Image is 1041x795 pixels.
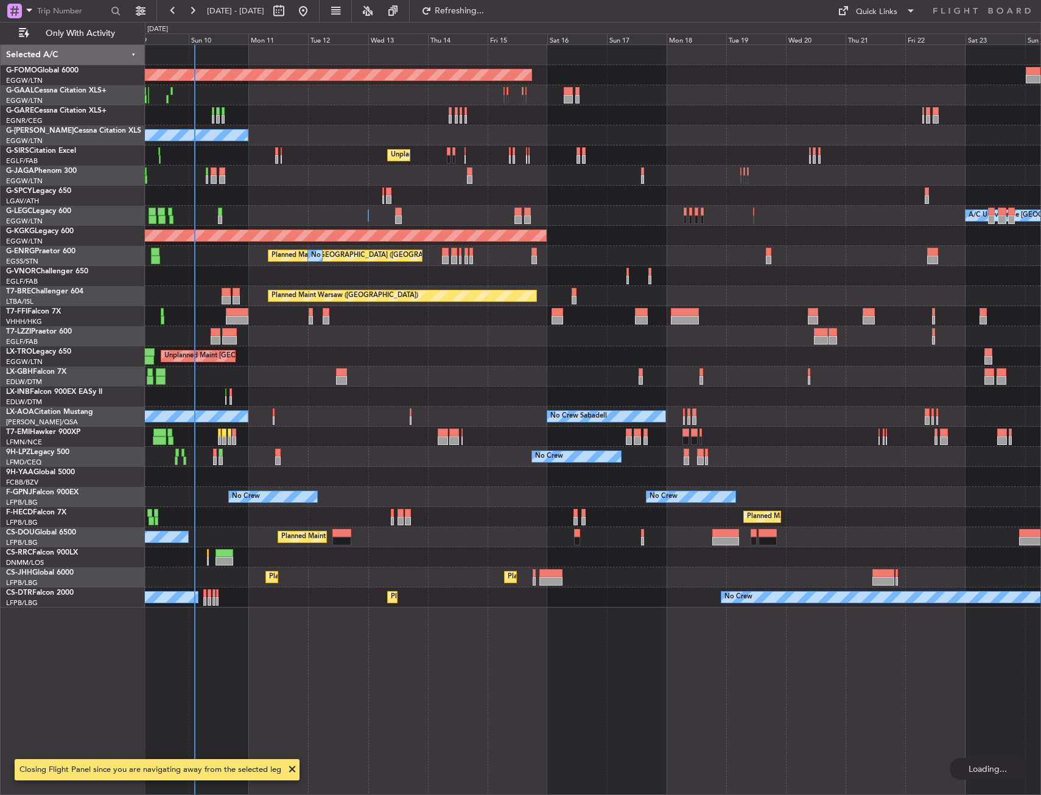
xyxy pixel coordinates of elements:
a: LGAV/ATH [6,197,39,206]
div: Mon 18 [667,33,726,44]
a: EGLF/FAB [6,277,38,286]
span: G-SIRS [6,147,29,155]
a: G-GARECessna Citation XLS+ [6,107,107,114]
span: T7-FFI [6,308,27,315]
a: EGLF/FAB [6,156,38,166]
a: G-GAALCessna Citation XLS+ [6,87,107,94]
a: G-SIRSCitation Excel [6,147,76,155]
span: F-HECD [6,509,33,516]
a: LX-GBHFalcon 7X [6,368,66,376]
a: G-JAGAPhenom 300 [6,167,77,175]
a: T7-FFIFalcon 7X [6,308,61,315]
span: G-VNOR [6,268,36,275]
a: G-[PERSON_NAME]Cessna Citation XLS [6,127,141,135]
a: FCBB/BZV [6,478,38,487]
div: Thu 14 [428,33,488,44]
a: EDLW/DTM [6,377,42,387]
a: EGGW/LTN [6,136,43,145]
div: Thu 21 [846,33,905,44]
span: CS-JHH [6,569,32,576]
span: Only With Activity [32,29,128,38]
span: LX-AOA [6,408,34,416]
div: Sat 9 [129,33,189,44]
a: CS-JHHGlobal 6000 [6,569,74,576]
div: No Crew Sabadell [550,407,607,426]
div: Tue 12 [308,33,368,44]
div: Sat 23 [966,33,1025,44]
a: CS-DTRFalcon 2000 [6,589,74,597]
a: G-VNORChallenger 650 [6,268,88,275]
span: T7-BRE [6,288,31,295]
span: G-LEGC [6,208,32,215]
span: CS-DOU [6,529,35,536]
a: LFMN/NCE [6,438,42,447]
div: [DATE] [147,24,168,35]
span: G-GAAL [6,87,34,94]
a: T7-BREChallenger 604 [6,288,83,295]
div: Planned Maint [GEOGRAPHIC_DATA] ([GEOGRAPHIC_DATA]) [508,568,699,586]
div: Unplanned Maint [GEOGRAPHIC_DATA] ([GEOGRAPHIC_DATA]) [164,347,365,365]
div: Unplanned Maint [GEOGRAPHIC_DATA] ([GEOGRAPHIC_DATA]) [391,146,591,164]
a: 9H-LPZLegacy 500 [6,449,69,456]
div: Wed 13 [368,33,428,44]
a: EGGW/LTN [6,237,43,246]
div: No Crew [311,247,339,265]
span: G-FOMO [6,67,37,74]
div: Planned Maint Sofia [391,588,453,606]
a: LFPB/LBG [6,518,38,527]
div: Sun 17 [607,33,667,44]
span: LX-INB [6,388,30,396]
a: LTBA/ISL [6,297,33,306]
span: G-KGKG [6,228,35,235]
a: LFMD/CEQ [6,458,41,467]
a: EGGW/LTN [6,76,43,85]
span: 9H-LPZ [6,449,30,456]
span: G-ENRG [6,248,35,255]
div: No Crew [232,488,260,506]
span: G-JAGA [6,167,34,175]
span: CS-DTR [6,589,32,597]
a: G-KGKGLegacy 600 [6,228,74,235]
span: G-GARE [6,107,34,114]
a: 9H-YAAGlobal 5000 [6,469,75,476]
a: EGLF/FAB [6,337,38,346]
span: Refreshing... [434,7,485,15]
span: LX-GBH [6,368,33,376]
a: LFPB/LBG [6,498,38,507]
div: Planned Maint [GEOGRAPHIC_DATA] ([GEOGRAPHIC_DATA]) [272,247,463,265]
div: Mon 11 [248,33,308,44]
span: LX-TRO [6,348,32,355]
button: Quick Links [832,1,922,21]
span: G-[PERSON_NAME] [6,127,74,135]
div: No Crew [650,488,678,506]
a: CS-DOUGlobal 6500 [6,529,76,536]
a: EGGW/LTN [6,177,43,186]
a: F-HECDFalcon 7X [6,509,66,516]
button: Only With Activity [13,24,132,43]
span: [DATE] - [DATE] [207,5,264,16]
a: LFPB/LBG [6,578,38,587]
input: Trip Number [37,2,107,20]
a: LX-TROLegacy 650 [6,348,71,355]
a: EGNR/CEG [6,116,43,125]
a: G-ENRGPraetor 600 [6,248,75,255]
div: Fri 22 [905,33,965,44]
div: Planned Maint [GEOGRAPHIC_DATA] ([GEOGRAPHIC_DATA]) [281,528,473,546]
div: No Crew [535,447,563,466]
div: Sun 10 [189,33,248,44]
button: Refreshing... [416,1,489,21]
a: LFPB/LBG [6,538,38,547]
span: G-SPCY [6,187,32,195]
span: CS-RRC [6,549,32,556]
div: Tue 19 [726,33,786,44]
a: [PERSON_NAME]/QSA [6,418,78,427]
div: No Crew [724,588,752,606]
span: T7-LZZI [6,328,31,335]
div: Sat 16 [547,33,607,44]
div: Fri 15 [488,33,547,44]
a: EGGW/LTN [6,96,43,105]
span: 9H-YAA [6,469,33,476]
a: EDLW/DTM [6,397,42,407]
a: T7-LZZIPraetor 600 [6,328,72,335]
a: G-SPCYLegacy 650 [6,187,71,195]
